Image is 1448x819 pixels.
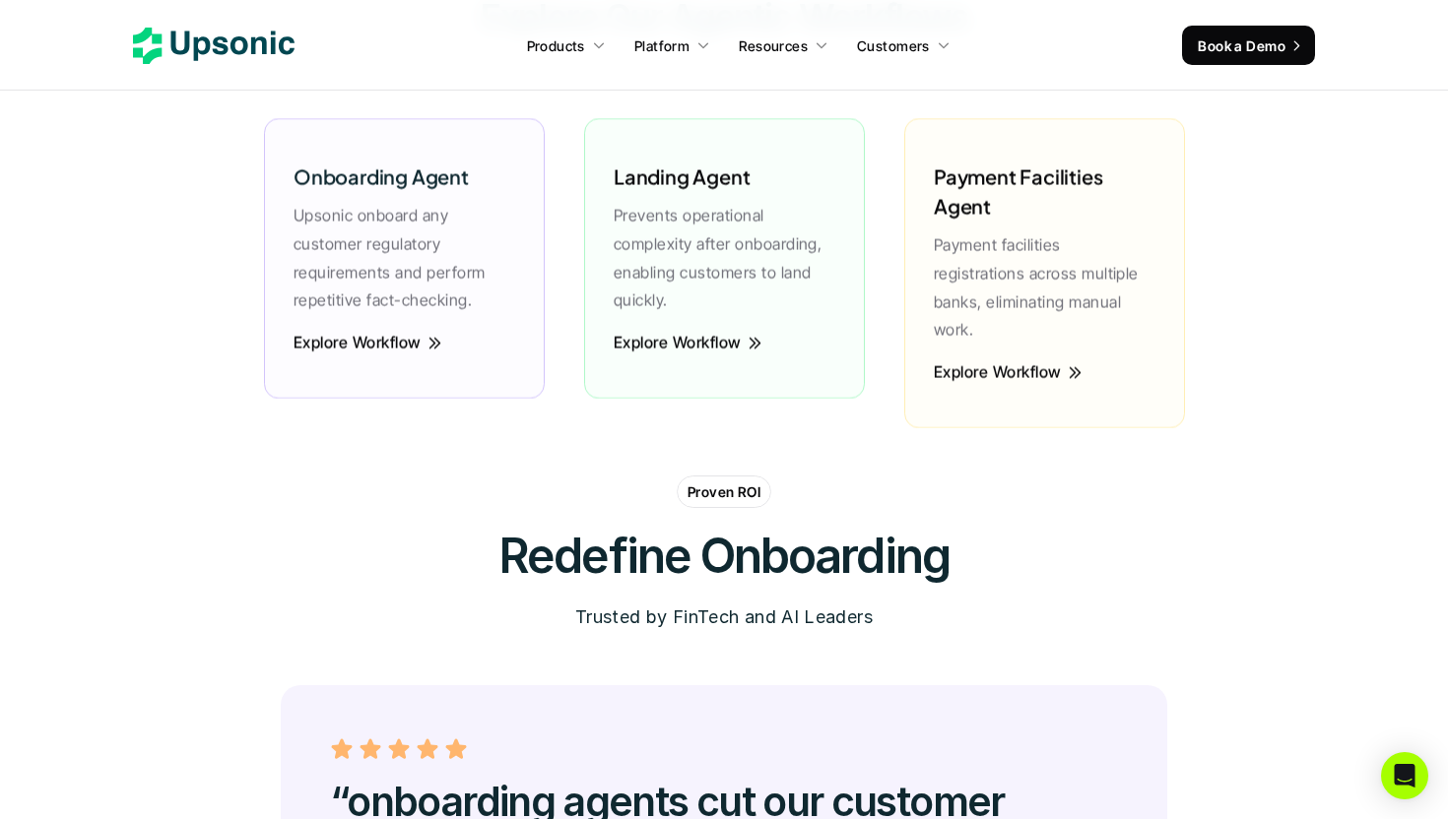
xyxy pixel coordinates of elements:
h6: Landing Agent [614,162,750,192]
div: Open Intercom Messenger [1381,752,1428,799]
p: Resources [739,35,808,56]
p: Customers [857,35,930,56]
p: Prevents operational complexity after onboarding, enabling customers to land quickly. [614,202,835,315]
p: Explore Workflow [934,361,1062,383]
a: Products [515,28,618,63]
p: Platform [634,35,690,56]
p: Book a Demo [1198,35,1285,56]
p: Explore Workflow [294,332,422,353]
h6: Onboarding Agent [294,162,469,192]
p: Proven ROI [688,481,760,502]
p: Payment facilities registrations across multiple banks, eliminating manual work. [934,231,1155,345]
h6: Payment Facilities Agent [934,162,1155,221]
p: Trusted by FinTech and AI Leaders [575,603,873,632]
p: Upsonic onboard any customer regulatory requirements and perform repetitive fact-checking. [294,202,515,315]
p: Products [527,35,585,56]
p: Explore Workflow [614,332,742,353]
h2: Redefine Onboarding [428,523,1020,589]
